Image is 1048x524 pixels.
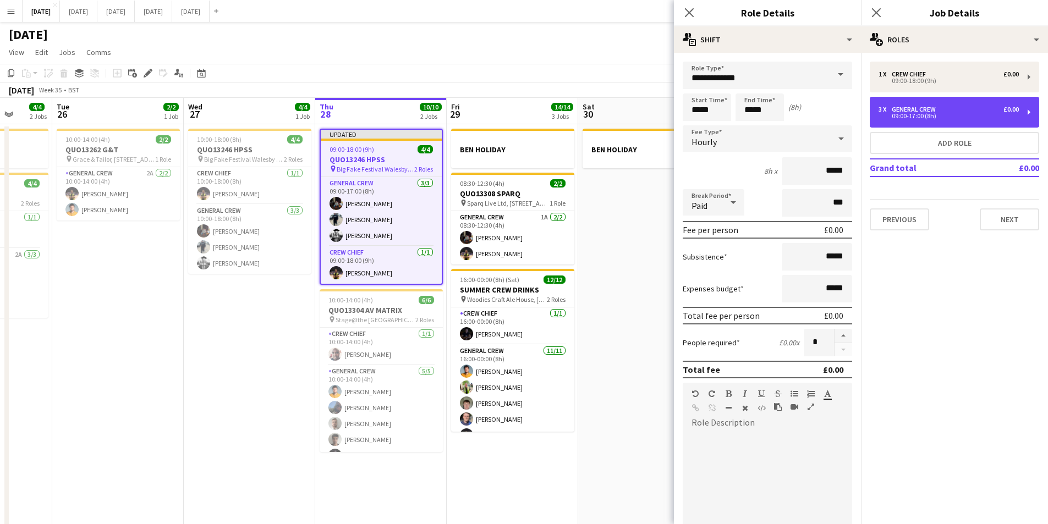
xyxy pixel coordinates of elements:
[451,173,574,264] app-job-card: 08:30-12:30 (4h)2/2QUO13308 SPARQ Sparq Live Ltd, [STREET_ADDRESS]1 RoleGeneral Crew1A2/208:30-12...
[320,129,443,285] app-job-card: Updated09:00-18:00 (9h)4/4QUO13246 HPSS Big Fake Festival Walesby [STREET_ADDRESS]2 RolesGeneral ...
[774,402,782,411] button: Paste as plain text
[414,165,433,173] span: 2 Roles
[788,102,801,112] div: (8h)
[741,389,749,398] button: Italic
[683,310,760,321] div: Total fee per person
[764,166,777,176] div: 8h x
[73,155,155,163] span: Grace & Tailor, [STREET_ADDRESS]
[172,1,210,22] button: [DATE]
[758,404,765,412] button: HTML Code
[581,108,595,120] span: 30
[65,135,110,144] span: 10:00-14:00 (4h)
[188,205,311,274] app-card-role: General Crew3/310:00-18:00 (8h)[PERSON_NAME][PERSON_NAME][PERSON_NAME]
[321,177,442,246] app-card-role: General Crew3/309:00-17:00 (8h)[PERSON_NAME][PERSON_NAME][PERSON_NAME]
[9,47,24,57] span: View
[82,45,116,59] a: Comms
[741,404,749,412] button: Clear Formatting
[547,295,566,304] span: 2 Roles
[97,1,135,22] button: [DATE]
[451,129,574,168] app-job-card: BEN HOLIDAY
[791,389,798,398] button: Unordered List
[460,275,519,284] span: 16:00-00:00 (8h) (Sat)
[552,112,573,120] div: 3 Jobs
[467,295,547,304] span: Woodies Craft Ale House, [STREET_ADDRESS]
[892,106,940,113] div: General Crew
[29,103,45,111] span: 4/4
[9,26,48,43] h1: [DATE]
[321,246,442,284] app-card-role: Crew Chief1/109:00-18:00 (9h)[PERSON_NAME]
[54,45,80,59] a: Jobs
[791,402,798,411] button: Insert video
[451,307,574,345] app-card-role: Crew Chief1/116:00-00:00 (8h)[PERSON_NAME]
[451,211,574,264] app-card-role: General Crew1A2/208:30-12:30 (4h)[PERSON_NAME][PERSON_NAME]
[674,26,861,53] div: Shift
[824,224,843,235] div: £0.00
[420,103,442,111] span: 10/10
[55,108,69,120] span: 26
[451,269,574,432] app-job-card: 16:00-00:00 (8h) (Sat)12/12SUMMER CREW DRINKS Woodies Craft Ale House, [STREET_ADDRESS]2 RolesCre...
[550,179,566,187] span: 2/2
[451,102,460,112] span: Fri
[163,103,179,111] span: 2/2
[418,145,433,153] span: 4/4
[295,112,310,120] div: 1 Job
[21,199,40,207] span: 2 Roles
[683,338,740,348] label: People required
[674,5,861,20] h3: Role Details
[155,155,171,163] span: 1 Role
[295,103,310,111] span: 4/4
[59,47,75,57] span: Jobs
[321,155,442,164] h3: QUO13246 HPSS
[9,85,34,96] div: [DATE]
[57,129,180,220] app-job-card: 10:00-14:00 (4h)2/2QUO13262 G&T Grace & Tailor, [STREET_ADDRESS]1 RoleGeneral Crew2A2/210:00-14:0...
[807,389,815,398] button: Ordered List
[4,45,29,59] a: View
[188,102,202,112] span: Wed
[467,199,550,207] span: Sparq Live Ltd, [STREET_ADDRESS]
[420,112,441,120] div: 2 Jobs
[460,179,504,187] span: 08:30-12:30 (4h)
[725,404,732,412] button: Horizontal Line
[415,316,434,324] span: 2 Roles
[336,316,415,324] span: Stage@the [GEOGRAPHIC_DATA] [STREET_ADDRESS]
[188,129,311,274] app-job-card: 10:00-18:00 (8h)4/4QUO13246 HPSS Big Fake Festival Walesby [STREET_ADDRESS]2 RolesCrew Chief1/110...
[164,112,178,120] div: 1 Job
[583,102,595,112] span: Sat
[284,155,303,163] span: 2 Roles
[320,102,333,112] span: Thu
[57,102,69,112] span: Tue
[544,275,566,284] span: 12/12
[824,310,843,321] div: £0.00
[725,389,732,398] button: Bold
[451,145,574,155] h3: BEN HOLIDAY
[550,199,566,207] span: 1 Role
[188,145,311,155] h3: QUO13246 HPSS
[779,338,799,348] div: £0.00 x
[758,389,765,398] button: Underline
[36,86,64,94] span: Week 35
[683,364,720,375] div: Total fee
[879,78,1019,84] div: 09:00-18:00 (9h)
[23,1,60,22] button: [DATE]
[774,389,782,398] button: Strikethrough
[879,70,892,78] div: 1 x
[824,389,831,398] button: Text Color
[823,364,843,375] div: £0.00
[583,129,706,168] app-job-card: BEN HOLIDAY
[1003,70,1019,78] div: £0.00
[583,145,706,155] h3: BEN HOLIDAY
[86,47,111,57] span: Comms
[1003,106,1019,113] div: £0.00
[987,159,1039,176] td: £0.00
[57,145,180,155] h3: QUO13262 G&T
[320,328,443,365] app-card-role: Crew Chief1/110:00-14:00 (4h)[PERSON_NAME]
[57,167,180,220] app-card-role: General Crew2A2/210:00-14:00 (4h)[PERSON_NAME][PERSON_NAME]
[708,389,716,398] button: Redo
